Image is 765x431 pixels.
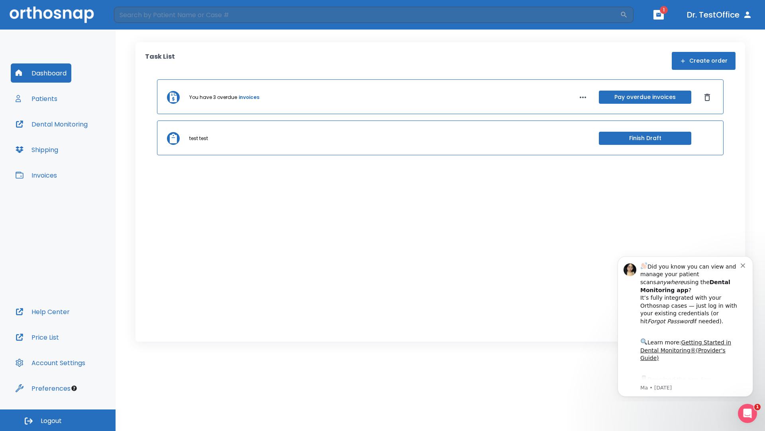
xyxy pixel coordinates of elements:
[11,353,90,372] button: Account Settings
[11,63,71,83] button: Dashboard
[11,379,75,398] button: Preferences
[35,127,106,142] a: App Store
[606,249,765,401] iframe: Intercom notifications message
[684,8,755,22] button: Dr. TestOffice
[11,140,63,159] button: Shipping
[754,404,761,410] span: 1
[145,52,175,70] p: Task List
[11,328,64,347] button: Price List
[599,91,691,104] button: Pay overdue invoices
[11,115,92,134] button: Dental Monitoring
[135,12,141,19] button: Dismiss notification
[672,52,736,70] button: Create order
[114,7,620,23] input: Search by Patient Name or Case #
[738,404,757,423] iframe: Intercom live chat
[41,417,62,425] span: Logout
[239,94,259,101] a: invoices
[35,125,135,166] div: Download the app: | ​ Let us know if you need help getting started!
[10,6,94,23] img: Orthosnap
[701,91,714,104] button: Dismiss
[189,94,237,101] p: You have 3 overdue
[11,166,62,185] button: Invoices
[189,135,208,142] p: test test
[11,89,62,108] button: Patients
[11,302,75,321] button: Help Center
[599,132,691,145] button: Finish Draft
[660,6,668,14] span: 1
[71,385,78,392] div: Tooltip anchor
[35,135,135,142] p: Message from Ma, sent 5w ago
